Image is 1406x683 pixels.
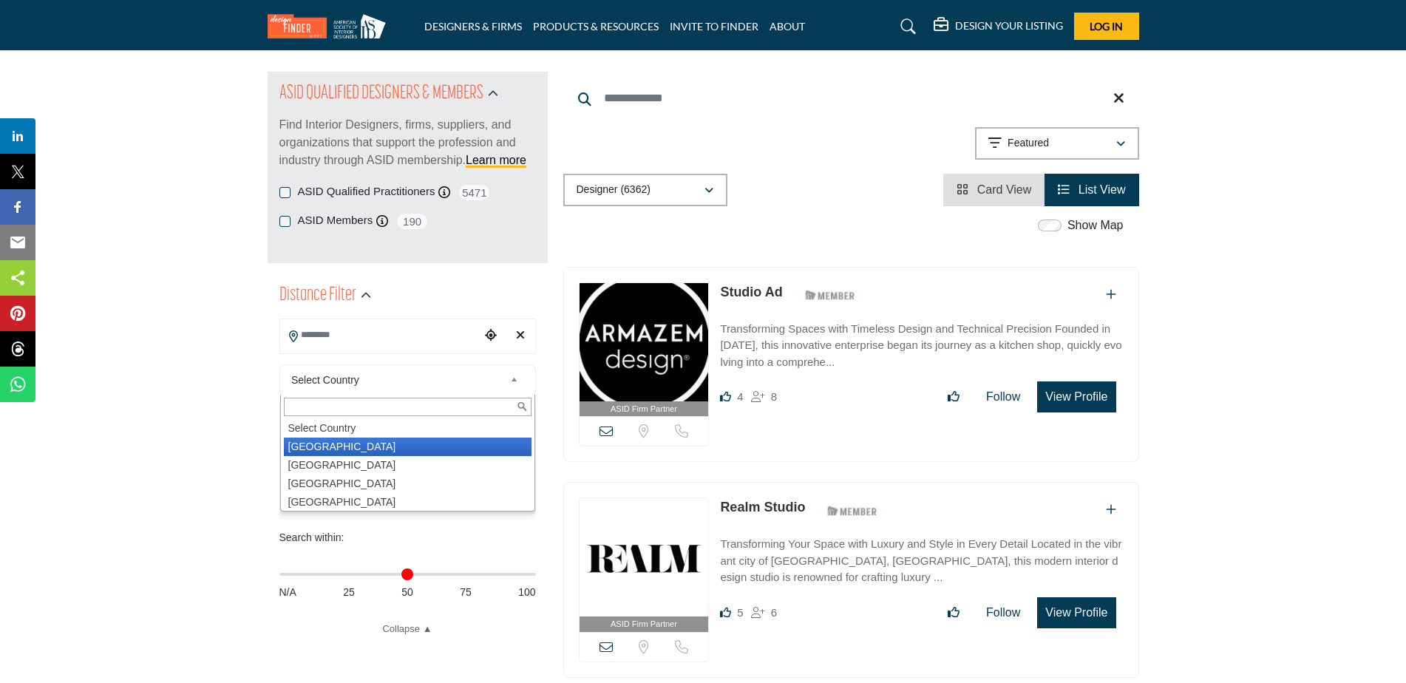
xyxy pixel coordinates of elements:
a: Realm Studio [720,500,805,514]
li: List View [1045,174,1138,206]
button: Like listing [938,382,969,412]
div: DESIGN YOUR LISTING [934,18,1063,35]
p: Transforming Spaces with Timeless Design and Technical Precision Founded in [DATE], this innovati... [720,321,1123,371]
button: Follow [977,598,1030,628]
span: 50 [401,585,413,600]
p: Designer (6362) [577,183,651,197]
span: Select Country [291,371,504,389]
label: ASID Qualified Practitioners [298,183,435,200]
li: [GEOGRAPHIC_DATA] [284,456,532,475]
li: [GEOGRAPHIC_DATA] [284,475,532,493]
label: ASID Members [298,212,373,229]
button: Like listing [938,598,969,628]
span: 100 [518,585,535,600]
span: 5471 [458,183,491,202]
li: Select Country [284,419,532,438]
button: Designer (6362) [563,174,727,206]
div: Search within: [279,530,536,546]
span: 5 [737,606,743,619]
img: Site Logo [268,14,393,38]
p: Realm Studio [720,497,805,517]
li: Card View [943,174,1045,206]
div: Followers [751,604,777,622]
img: ASID Members Badge Icon [819,501,886,520]
img: ASID Members Badge Icon [797,286,863,305]
span: 8 [771,390,777,403]
span: List View [1079,183,1126,196]
span: 25 [343,585,355,600]
span: 75 [460,585,472,600]
a: ASID Firm Partner [580,498,709,632]
span: ASID Firm Partner [611,403,677,415]
span: Card View [977,183,1032,196]
div: Choose your current location [480,320,502,352]
input: Search Text [284,398,532,416]
i: Likes [720,607,731,618]
button: Featured [975,127,1139,160]
button: Log In [1074,13,1139,40]
a: ABOUT [770,20,805,33]
li: [GEOGRAPHIC_DATA] [284,493,532,512]
a: INVITE TO FINDER [670,20,758,33]
li: [GEOGRAPHIC_DATA] [284,438,532,456]
span: ASID Firm Partner [611,618,677,631]
span: 6 [771,606,777,619]
a: Search [886,15,926,38]
a: Add To List [1106,288,1116,301]
p: Studio Ad [720,282,782,302]
div: Followers [751,388,777,406]
a: Transforming Your Space with Luxury and Style in Every Detail Located in the vibrant city of [GEO... [720,527,1123,586]
input: ASID Members checkbox [279,216,291,227]
h2: Distance Filter [279,282,356,309]
img: Studio Ad [580,283,709,401]
button: Follow [977,382,1030,412]
p: Find Interior Designers, firms, suppliers, and organizations that support the profession and indu... [279,116,536,169]
button: View Profile [1037,381,1115,412]
a: Learn more [466,154,526,166]
span: N/A [279,585,296,600]
span: Log In [1090,20,1123,33]
a: Collapse ▲ [279,622,536,636]
a: View Card [957,183,1031,196]
a: Transforming Spaces with Timeless Design and Technical Precision Founded in [DATE], this innovati... [720,312,1123,371]
a: DESIGNERS & FIRMS [424,20,522,33]
p: Transforming Your Space with Luxury and Style in Every Detail Located in the vibrant city of [GEO... [720,536,1123,586]
div: Clear search location [509,320,532,352]
span: 190 [395,212,429,231]
input: Search Location [280,321,480,350]
a: Studio Ad [720,285,782,299]
a: Add To List [1106,503,1116,516]
i: Likes [720,391,731,402]
h2: ASID QUALIFIED DESIGNERS & MEMBERS [279,81,483,107]
span: 4 [737,390,743,403]
a: View List [1058,183,1125,196]
button: View Profile [1037,597,1115,628]
a: ASID Firm Partner [580,283,709,417]
input: ASID Qualified Practitioners checkbox [279,187,291,198]
p: Featured [1008,136,1049,151]
h5: DESIGN YOUR LISTING [955,19,1063,33]
label: Show Map [1067,217,1124,234]
input: Search Keyword [563,81,1139,116]
img: Realm Studio [580,498,709,616]
a: PRODUCTS & RESOURCES [533,20,659,33]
